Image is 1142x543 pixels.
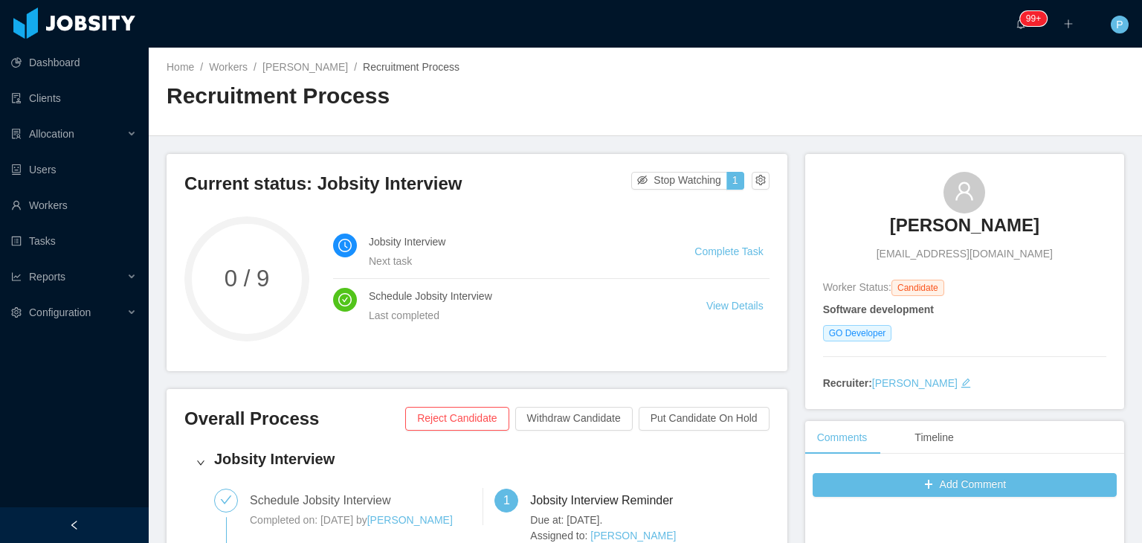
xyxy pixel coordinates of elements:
i: icon: right [196,458,205,467]
span: Recruitment Process [363,61,459,73]
a: [PERSON_NAME] [590,530,676,542]
a: icon: userWorkers [11,190,137,220]
i: icon: check [220,494,232,506]
i: icon: plus [1063,19,1074,29]
a: Workers [209,61,248,73]
i: icon: setting [11,307,22,318]
span: [EMAIL_ADDRESS][DOMAIN_NAME] [877,246,1053,262]
button: icon: eye-invisibleStop Watching [631,172,727,190]
span: / [354,61,357,73]
h2: Recruitment Process [167,81,645,112]
div: icon: rightJobsity Interview [184,440,770,486]
span: Candidate [891,280,944,296]
i: icon: clock-circle [338,239,352,252]
i: icon: solution [11,129,22,139]
sup: 1717 [1020,11,1047,26]
a: [PERSON_NAME] [872,377,958,389]
button: icon: setting [752,172,770,190]
a: icon: profileTasks [11,226,137,256]
h4: Jobsity Interview [369,234,659,250]
h3: Overall Process [184,407,405,431]
i: icon: bell [1016,19,1026,29]
button: icon: plusAdd Comment [813,473,1117,497]
span: Due at: [DATE]. [530,513,734,528]
a: Complete Task [694,245,763,257]
a: Home [167,61,194,73]
div: Jobsity Interview Reminder [530,489,685,513]
span: P [1116,16,1123,33]
span: / [200,61,203,73]
span: Allocation [29,128,74,140]
span: Completed on: [DATE] by [250,514,367,526]
span: Reports [29,271,65,283]
strong: Recruiter: [823,377,872,389]
h3: Current status: Jobsity Interview [184,172,631,196]
strong: Software development [823,303,934,315]
span: GO Developer [823,325,892,341]
a: [PERSON_NAME] [890,213,1039,246]
span: 1 [503,494,510,507]
div: Schedule Jobsity Interview [250,489,402,513]
a: [PERSON_NAME] [367,514,453,526]
div: Comments [805,421,880,454]
h3: [PERSON_NAME] [890,213,1039,237]
a: [PERSON_NAME] [262,61,348,73]
div: Next task [369,253,659,269]
span: 0 / 9 [184,267,309,290]
h4: Schedule Jobsity Interview [369,288,671,304]
i: icon: line-chart [11,271,22,282]
a: View Details [706,300,764,312]
button: 1 [726,172,744,190]
i: icon: edit [961,378,971,388]
button: Put Candidate On Hold [639,407,770,431]
button: Withdraw Candidate [515,407,633,431]
a: icon: pie-chartDashboard [11,48,137,77]
span: / [254,61,257,73]
a: icon: auditClients [11,83,137,113]
span: Worker Status: [823,281,891,293]
button: Reject Candidate [405,407,509,431]
div: Timeline [903,421,965,454]
div: Last completed [369,307,671,324]
i: icon: check-circle [338,293,352,306]
i: icon: user [954,181,975,202]
h4: Jobsity Interview [214,449,758,469]
span: Configuration [29,306,91,318]
a: icon: robotUsers [11,155,137,184]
